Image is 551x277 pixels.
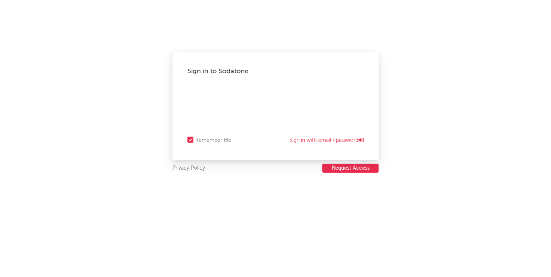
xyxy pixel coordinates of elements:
[322,164,379,173] a: Request Access
[187,67,364,76] div: Sign in to Sodatone
[289,136,364,145] a: Sign in with email / password
[172,164,205,173] a: Privacy Policy
[195,136,231,145] div: Remember Me
[322,164,379,173] button: Request Access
